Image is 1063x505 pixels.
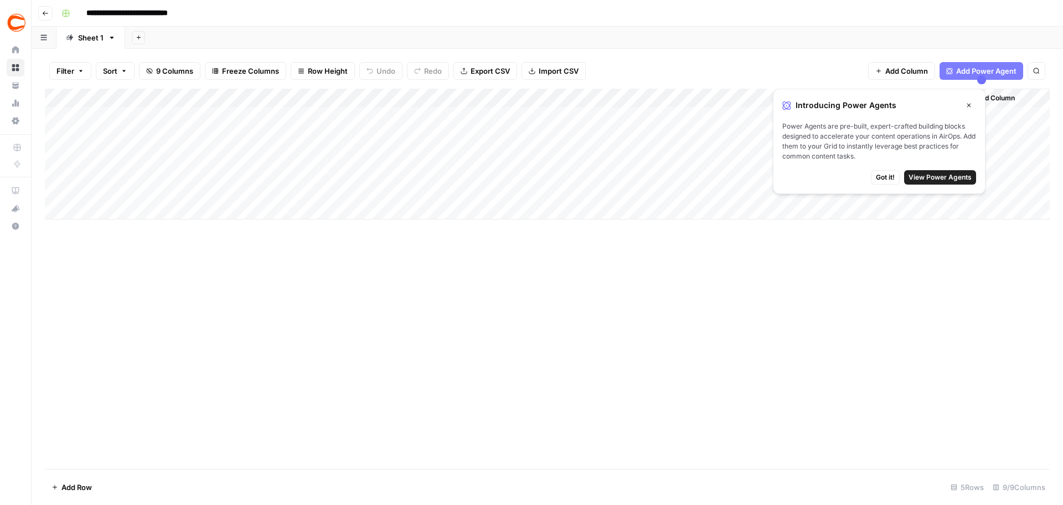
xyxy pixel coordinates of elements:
[946,478,988,496] div: 5 Rows
[7,112,24,130] a: Settings
[868,62,935,80] button: Add Column
[471,65,510,76] span: Export CSV
[205,62,286,80] button: Freeze Columns
[956,65,1016,76] span: Add Power Agent
[539,65,579,76] span: Import CSV
[940,62,1023,80] button: Add Power Agent
[7,94,24,112] a: Usage
[78,32,104,43] div: Sheet 1
[7,76,24,94] a: Your Data
[96,62,135,80] button: Sort
[61,482,92,493] span: Add Row
[291,62,355,80] button: Row Height
[782,98,976,113] div: Introducing Power Agents
[376,65,395,76] span: Undo
[782,121,976,161] span: Power Agents are pre-built, expert-crafted building blocks designed to accelerate your content op...
[359,62,403,80] button: Undo
[407,62,449,80] button: Redo
[7,41,24,59] a: Home
[56,65,74,76] span: Filter
[222,65,279,76] span: Freeze Columns
[876,172,895,182] span: Got it!
[103,65,117,76] span: Sort
[7,59,24,76] a: Browse
[7,200,24,217] button: What's new?
[988,478,1050,496] div: 9/9 Columns
[7,200,24,217] div: What's new?
[885,65,928,76] span: Add Column
[139,62,200,80] button: 9 Columns
[453,62,517,80] button: Export CSV
[522,62,586,80] button: Import CSV
[976,93,1015,103] span: Add Column
[49,62,91,80] button: Filter
[962,91,1019,105] button: Add Column
[7,9,24,37] button: Workspace: Covers
[45,478,99,496] button: Add Row
[7,217,24,235] button: Help + Support
[308,65,348,76] span: Row Height
[909,172,972,182] span: View Power Agents
[156,65,193,76] span: 9 Columns
[56,27,125,49] a: Sheet 1
[424,65,442,76] span: Redo
[7,182,24,200] a: AirOps Academy
[904,170,976,185] button: View Power Agents
[7,13,27,33] img: Covers Logo
[871,170,900,185] button: Got it!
